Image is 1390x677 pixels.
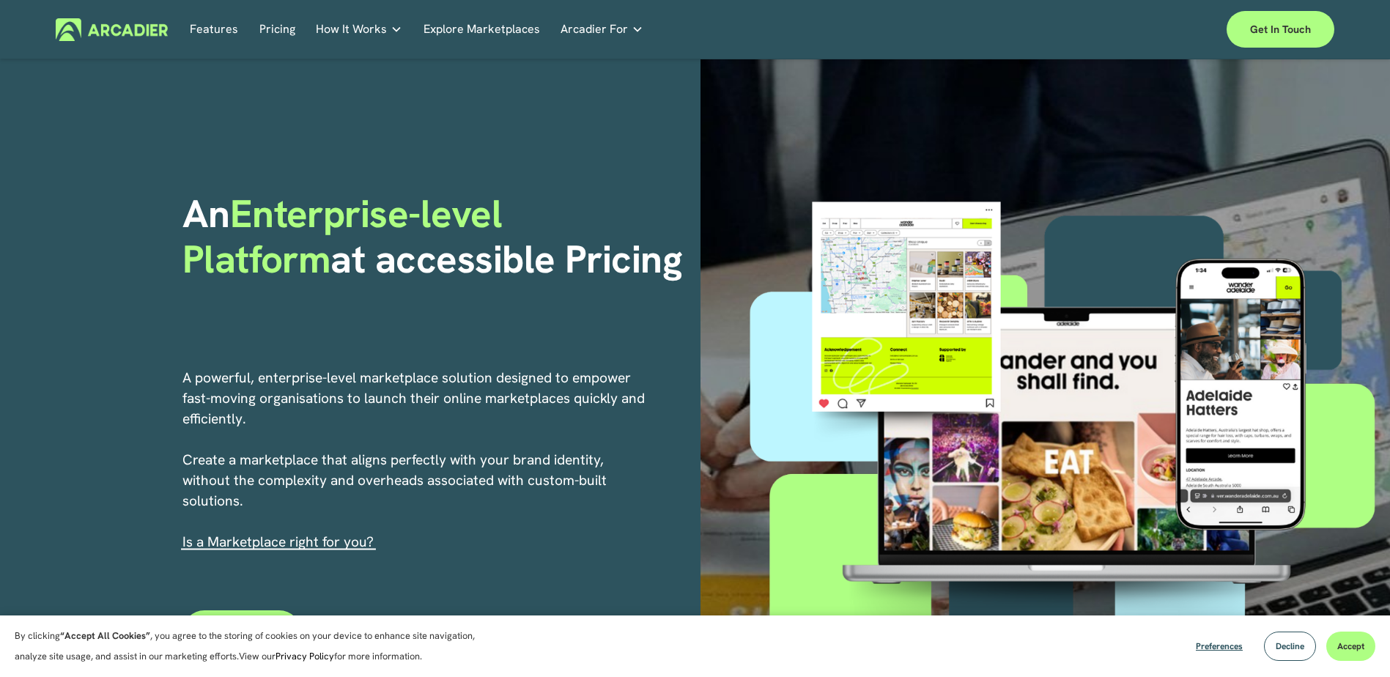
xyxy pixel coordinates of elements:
span: Preferences [1196,640,1243,652]
button: Preferences [1185,632,1254,661]
strong: “Accept All Cookies” [60,629,150,642]
a: s a Marketplace right for you? [186,533,374,551]
span: Arcadier For [561,19,628,40]
h1: An at accessible Pricing [182,191,690,283]
button: Accept [1326,632,1375,661]
a: Pricing [259,18,295,41]
span: How It Works [316,19,387,40]
a: folder dropdown [561,18,643,41]
p: By clicking , you agree to the storing of cookies on your device to enhance site navigation, anal... [15,626,491,667]
span: Accept [1337,640,1364,652]
img: Arcadier [56,18,168,41]
a: Get in touch [1227,11,1334,48]
a: Explore Marketplaces [424,18,540,41]
a: Contact Us [182,610,302,654]
a: Privacy Policy [276,650,334,662]
p: A powerful, enterprise-level marketplace solution designed to empower fast-moving organisations t... [182,368,647,552]
a: Features [190,18,238,41]
button: Decline [1264,632,1316,661]
span: Enterprise-level Platform [182,188,512,284]
a: folder dropdown [316,18,402,41]
span: Decline [1276,640,1304,652]
span: I [182,533,374,551]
